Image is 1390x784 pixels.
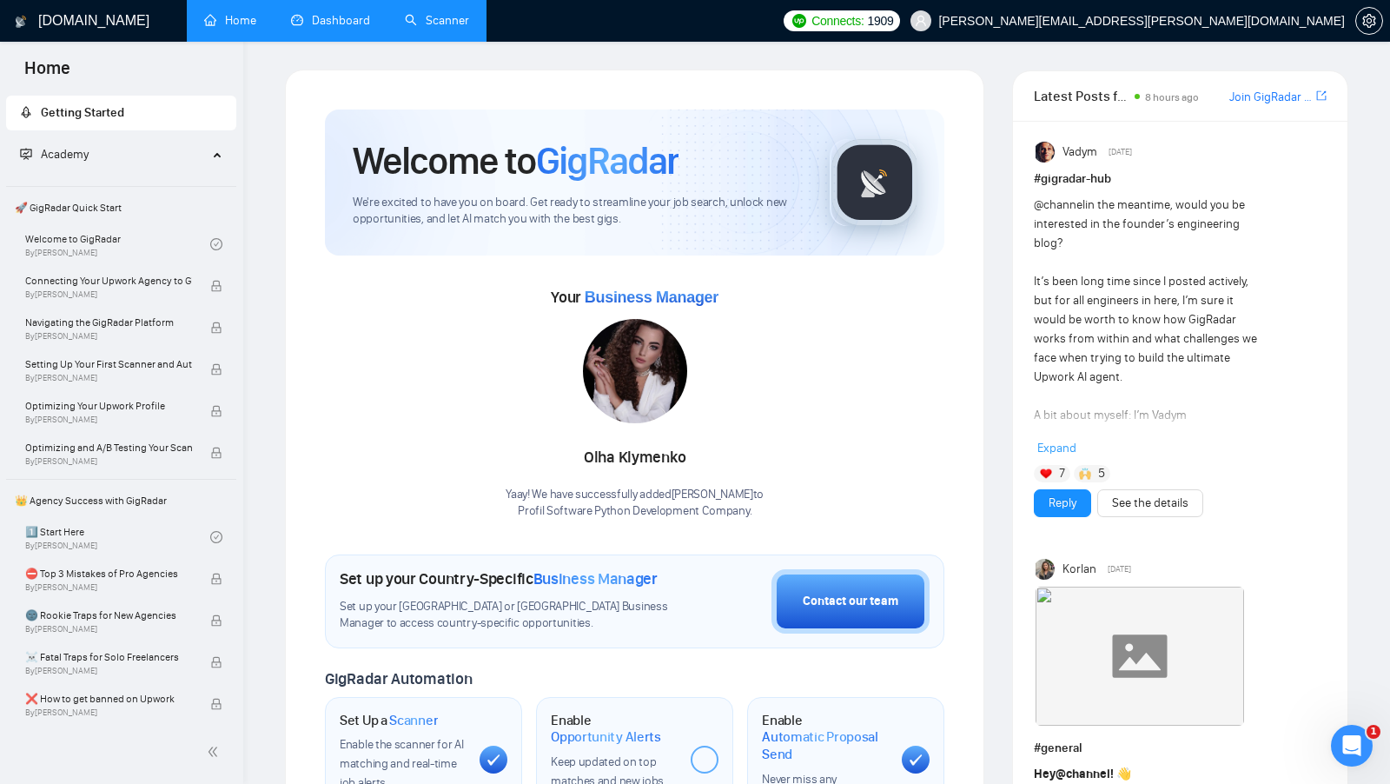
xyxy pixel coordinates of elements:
span: lock [210,447,222,459]
span: Business Manager [533,569,658,588]
img: logo [15,8,27,36]
span: Your [551,288,718,307]
span: Korlan [1062,560,1096,579]
img: 1687087871074-173.jpg [583,319,687,423]
button: See the details [1097,489,1203,517]
span: Getting Started [41,105,124,120]
button: Reply [1034,489,1091,517]
span: By [PERSON_NAME] [25,708,192,718]
span: lock [210,698,222,710]
a: Join GigRadar Slack Community [1229,88,1313,107]
span: Set up your [GEOGRAPHIC_DATA] or [GEOGRAPHIC_DATA] Business Manager to access country-specific op... [340,599,685,632]
span: 1 [1367,725,1380,739]
a: See the details [1112,494,1188,513]
strong: Hey ! [1034,767,1114,781]
button: Contact our team [771,569,930,634]
span: By [PERSON_NAME] [25,624,192,635]
span: By [PERSON_NAME] [25,666,192,676]
span: We're excited to have you on board. Get ready to streamline your job search, unlock new opportuni... [353,195,802,228]
p: Profil Software Python Development Company . [506,503,764,520]
span: ⛔ Top 3 Mistakes of Pro Agencies [25,565,192,582]
span: Latest Posts from the GigRadar Community [1034,85,1129,107]
span: By [PERSON_NAME] [25,331,192,342]
h1: Set Up a [340,712,438,729]
img: 🙌 [1079,468,1091,480]
span: 8 hours ago [1145,91,1199,103]
span: 👋 [1116,767,1131,781]
a: homeHome [204,13,256,28]
span: lock [210,615,222,627]
a: Welcome to GigRadarBy[PERSON_NAME] [25,225,210,263]
span: @channel [1056,767,1110,781]
img: upwork-logo.png [792,14,806,28]
span: Setting Up Your First Scanner and Auto-Bidder [25,355,192,373]
span: lock [210,405,222,417]
span: Vadym [1062,143,1097,162]
span: By [PERSON_NAME] [25,582,192,593]
span: Business Manager [585,289,718,306]
span: [DATE] [1109,144,1132,160]
span: GigRadar [536,137,678,184]
img: Vadym [1036,142,1056,163]
span: lock [210,573,222,585]
a: export [1316,88,1327,104]
h1: Enable [551,712,677,746]
span: 🚀 GigRadar Quick Start [8,190,235,225]
a: setting [1355,14,1383,28]
span: Home [10,56,84,92]
span: Scanner [389,712,438,729]
span: lock [210,656,222,668]
span: ❌ How to get banned on Upwork [25,690,192,708]
a: searchScanner [405,13,469,28]
span: 🌚 Rookie Traps for New Agencies [25,607,192,624]
img: Korlan [1036,559,1056,580]
span: By [PERSON_NAME] [25,415,192,425]
span: lock [210,322,222,334]
span: Academy [20,147,89,162]
img: ❤️ [1040,468,1052,480]
li: Getting Started [6,96,236,130]
span: fund-projection-screen [20,148,32,160]
span: check-circle [210,531,222,543]
h1: Set up your Country-Specific [340,569,658,588]
h1: # gigradar-hub [1034,169,1327,189]
a: Reply [1049,494,1076,513]
span: 👑 Agency Success with GigRadar [8,483,235,518]
span: Optimizing Your Upwork Profile [25,397,192,415]
span: 5 [1098,465,1105,482]
span: export [1316,89,1327,103]
span: Connects: [811,11,864,30]
h1: # general [1034,739,1327,758]
span: check-circle [210,238,222,250]
span: By [PERSON_NAME] [25,456,192,467]
span: lock [210,280,222,292]
span: By [PERSON_NAME] [25,373,192,383]
div: Olha Klymenko [506,443,764,473]
div: Yaay! We have successfully added [PERSON_NAME] to [506,487,764,520]
span: By [PERSON_NAME] [25,289,192,300]
span: Opportunity Alerts [551,728,661,746]
span: 7 [1059,465,1065,482]
span: double-left [207,743,224,761]
a: 1️⃣ Start HereBy[PERSON_NAME] [25,518,210,556]
h1: Enable [762,712,888,763]
span: ☠️ Fatal Traps for Solo Freelancers [25,648,192,666]
span: Navigating the GigRadar Platform [25,314,192,331]
h1: Welcome to [353,137,678,184]
span: @channel [1034,197,1085,212]
span: 1909 [867,11,893,30]
span: Expand [1037,441,1076,455]
img: F09LD3HAHMJ-Coffee%20chat%20round%202.gif [1036,587,1244,726]
span: user [915,15,927,27]
span: setting [1356,14,1382,28]
iframe: Intercom live chat [1331,725,1373,767]
a: dashboardDashboard [291,13,370,28]
span: Connecting Your Upwork Agency to GigRadar [25,272,192,289]
span: rocket [20,106,32,118]
img: gigradar-logo.png [831,139,918,226]
button: setting [1355,7,1383,35]
span: lock [210,363,222,375]
span: Automatic Proposal Send [762,728,888,762]
div: Contact our team [803,592,898,611]
span: [DATE] [1108,561,1131,577]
